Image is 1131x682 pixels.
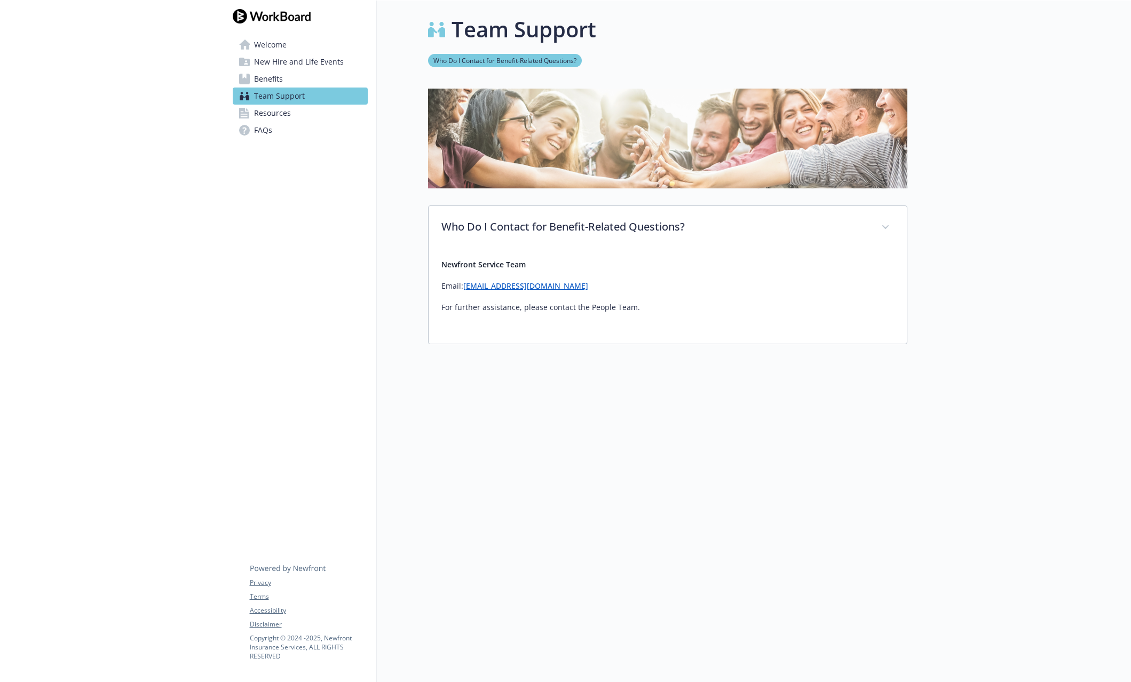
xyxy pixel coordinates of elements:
strong: Newfront Service Team [441,259,526,269]
img: team support page banner [428,89,907,188]
span: Resources [254,105,291,122]
a: Privacy [250,578,367,588]
a: Welcome [233,36,368,53]
a: Team Support [233,88,368,105]
p: Who Do I Contact for Benefit-Related Questions? [441,219,868,235]
p: For further assistance, please contact the People Team. [441,301,894,314]
a: [EMAIL_ADDRESS][DOMAIN_NAME] [463,281,588,291]
p: Email: [441,280,894,292]
a: Terms [250,592,367,601]
div: Who Do I Contact for Benefit-Related Questions? [429,206,907,250]
span: Welcome [254,36,287,53]
a: FAQs [233,122,368,139]
a: Accessibility [250,606,367,615]
span: FAQs [254,122,272,139]
p: Copyright © 2024 - 2025 , Newfront Insurance Services, ALL RIGHTS RESERVED [250,633,367,661]
a: Who Do I Contact for Benefit-Related Questions? [428,55,582,65]
h1: Team Support [452,13,596,45]
div: Who Do I Contact for Benefit-Related Questions? [429,250,907,344]
a: Disclaimer [250,620,367,629]
span: New Hire and Life Events [254,53,344,70]
a: New Hire and Life Events [233,53,368,70]
span: Benefits [254,70,283,88]
span: Team Support [254,88,305,105]
a: Benefits [233,70,368,88]
a: Resources [233,105,368,122]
